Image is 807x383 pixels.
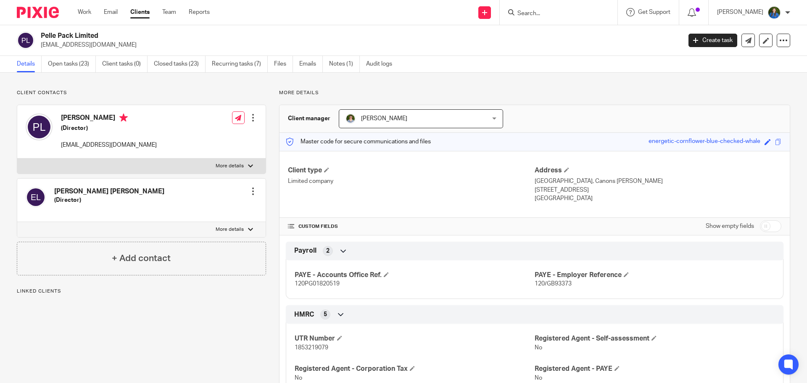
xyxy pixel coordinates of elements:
[517,10,592,18] input: Search
[17,288,266,295] p: Linked clients
[54,196,164,204] h5: (Director)
[48,56,96,72] a: Open tasks (23)
[767,6,781,19] img: xxZt8RRI.jpeg
[17,90,266,96] p: Client contacts
[295,345,328,351] span: 1853219079
[112,252,171,265] h4: + Add contact
[688,34,737,47] a: Create task
[294,310,314,319] span: HMRC
[638,9,670,15] span: Get Support
[61,141,157,149] p: [EMAIL_ADDRESS][DOMAIN_NAME]
[535,365,775,373] h4: Registered Agent - PAYE
[61,124,157,132] h5: (Director)
[26,187,46,207] img: svg%3E
[54,187,164,196] h4: [PERSON_NAME] [PERSON_NAME]
[535,177,781,185] p: [GEOGRAPHIC_DATA], Canons [PERSON_NAME]
[130,8,150,16] a: Clients
[102,56,148,72] a: Client tasks (0)
[61,114,157,124] h4: [PERSON_NAME]
[78,8,91,16] a: Work
[286,137,431,146] p: Master code for secure communications and files
[717,8,763,16] p: [PERSON_NAME]
[189,8,210,16] a: Reports
[295,271,535,280] h4: PAYE - Accounts Office Ref.
[119,114,128,122] i: Primary
[535,194,781,203] p: [GEOGRAPHIC_DATA]
[288,114,330,123] h3: Client manager
[274,56,293,72] a: Files
[17,32,34,49] img: svg%3E
[535,375,542,381] span: No
[216,163,244,169] p: More details
[366,56,398,72] a: Audit logs
[288,166,535,175] h4: Client type
[279,90,790,96] p: More details
[288,223,535,230] h4: CUSTOM FIELDS
[154,56,206,72] a: Closed tasks (23)
[26,114,53,140] img: svg%3E
[345,114,356,124] img: pcwCs64t.jpeg
[294,246,316,255] span: Payroll
[17,7,59,18] img: Pixie
[295,375,302,381] span: No
[216,226,244,233] p: More details
[649,137,760,147] div: energetic-cornflower-blue-checked-whale
[17,56,42,72] a: Details
[212,56,268,72] a: Recurring tasks (7)
[162,8,176,16] a: Team
[706,222,754,230] label: Show empty fields
[535,281,572,287] span: 120/GB93373
[535,271,775,280] h4: PAYE - Employer Reference
[288,177,535,185] p: Limited company
[295,365,535,373] h4: Registered Agent - Corporation Tax
[535,186,781,194] p: [STREET_ADDRESS]
[324,310,327,319] span: 5
[535,345,542,351] span: No
[535,334,775,343] h4: Registered Agent - Self-assessment
[329,56,360,72] a: Notes (1)
[41,41,676,49] p: [EMAIL_ADDRESS][DOMAIN_NAME]
[295,281,340,287] span: 120PG01820519
[299,56,323,72] a: Emails
[326,247,330,255] span: 2
[535,166,781,175] h4: Address
[295,334,535,343] h4: UTR Number
[361,116,407,122] span: [PERSON_NAME]
[41,32,549,40] h2: Pelle Pack Limited
[104,8,118,16] a: Email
